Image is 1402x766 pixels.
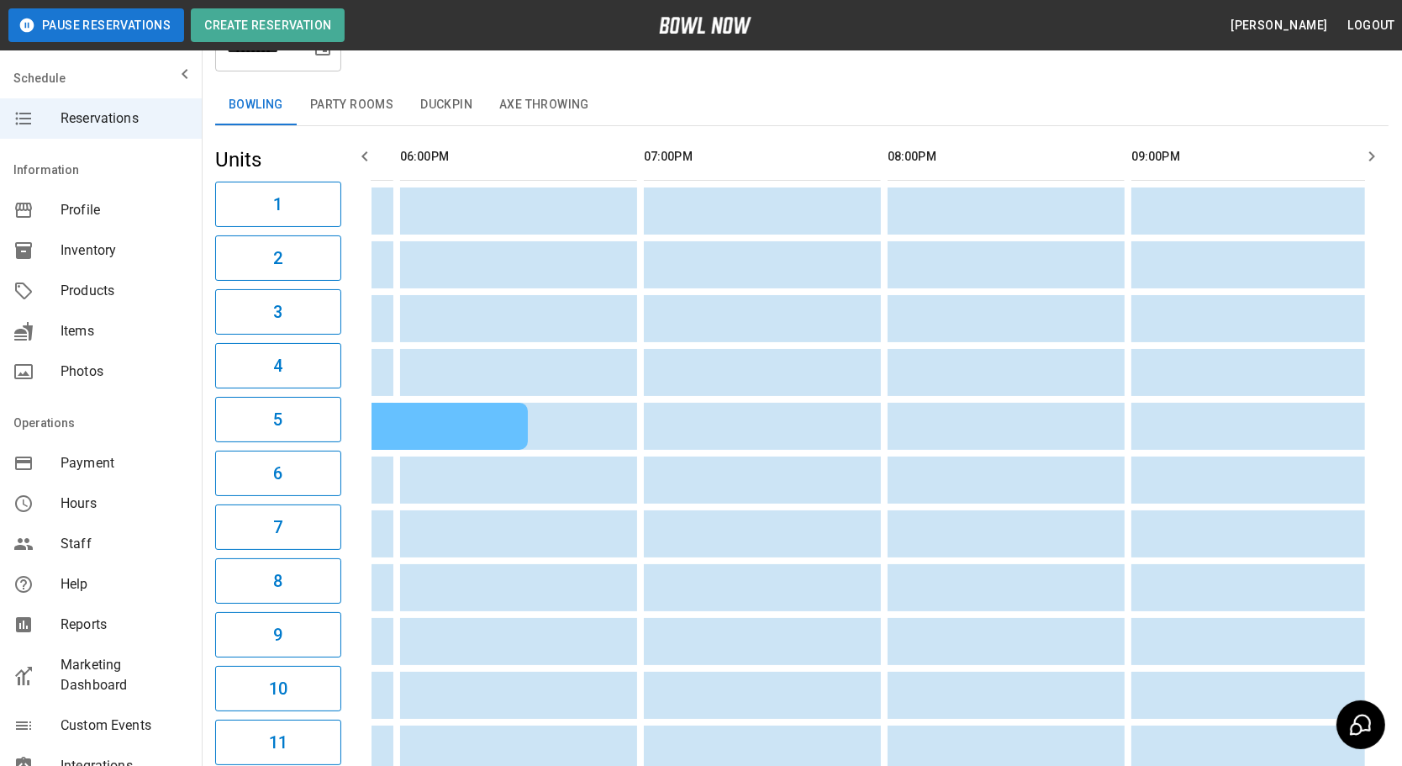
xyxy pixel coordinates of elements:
button: [PERSON_NAME] [1224,10,1334,41]
button: 5 [215,397,341,442]
h6: 5 [273,406,282,433]
span: Staff [61,534,188,554]
button: Logout [1341,10,1402,41]
button: Axe Throwing [486,85,603,125]
h6: 7 [273,514,282,541]
button: 9 [215,612,341,658]
span: Items [61,321,188,341]
h6: 8 [273,568,282,594]
button: 10 [215,666,341,711]
button: 1 [215,182,341,227]
span: Payment [61,453,188,473]
span: Marketing Dashboard [61,655,188,695]
div: inventory tabs [215,85,1389,125]
button: 3 [215,289,341,335]
button: 11 [215,720,341,765]
h6: 9 [273,621,282,648]
button: 7 [215,505,341,550]
span: Custom Events [61,716,188,736]
span: Photos [61,362,188,382]
button: Bowling [215,85,297,125]
span: Profile [61,200,188,220]
span: Hours [61,494,188,514]
button: 8 [215,558,341,604]
h6: 6 [273,460,282,487]
h6: 1 [273,191,282,218]
button: Duckpin [407,85,486,125]
img: logo [659,17,751,34]
button: 6 [215,451,341,496]
button: Pause Reservations [8,8,184,42]
button: Party Rooms [297,85,407,125]
span: Help [61,574,188,594]
h6: 3 [273,298,282,325]
span: Reports [61,615,188,635]
h6: 4 [273,352,282,379]
h6: 10 [269,675,287,702]
span: Products [61,281,188,301]
h6: 11 [269,729,287,756]
button: Create Reservation [191,8,345,42]
span: Inventory [61,240,188,261]
button: 2 [215,235,341,281]
span: Reservations [61,108,188,129]
h6: 2 [273,245,282,272]
button: 4 [215,343,341,388]
h5: Units [215,146,341,173]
